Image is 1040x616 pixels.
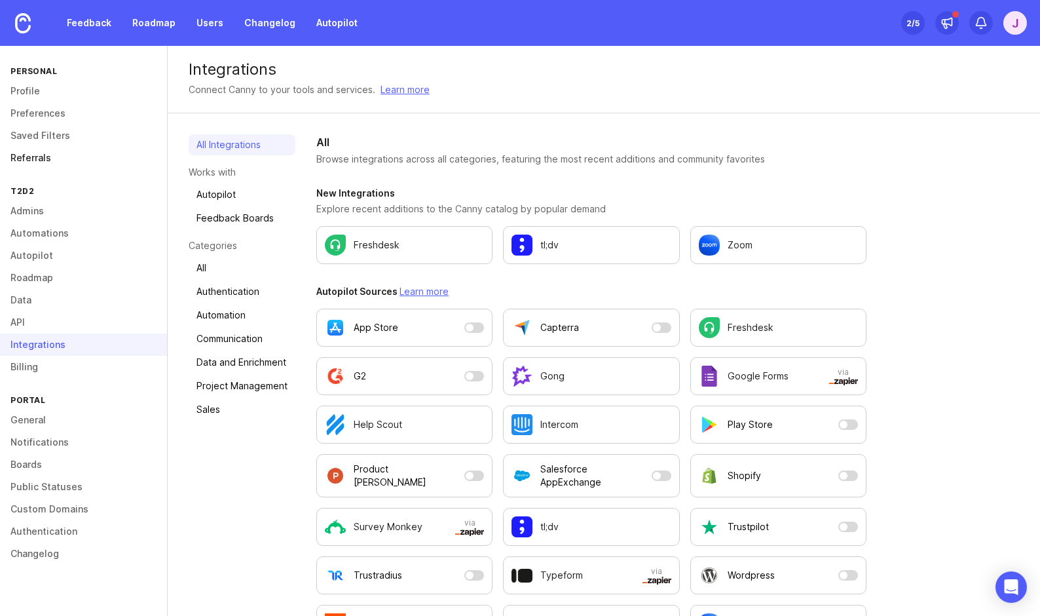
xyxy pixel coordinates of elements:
[690,226,866,264] a: Configure Zoom settings.
[728,370,789,383] p: Google Forms
[354,370,366,383] p: G2
[316,153,866,166] p: Browse integrations across all categories, featuring the most recent additions and community favo...
[540,239,559,252] p: tl;dv
[906,14,919,32] div: 2 /5
[901,11,925,35] button: 2/5
[308,11,365,35] a: Autopilot
[354,239,399,252] p: Freshdesk
[189,239,295,252] p: Categories
[189,352,295,373] a: Data and Enrichment
[690,454,866,497] button: Shopify is currently disabled as an Autopilot data source. Open a modal to adjust settings.
[455,518,484,536] span: via
[503,309,679,347] button: Capterra is currently disabled as an Autopilot data source. Open a modal to adjust settings.
[540,520,559,533] p: tl;dv
[690,357,866,395] a: Configure Google Forms in a new tab.
[316,226,492,264] a: Configure Freshdesk settings.
[354,520,422,533] p: Survey Monkey
[189,399,295,420] a: Sales
[189,134,295,155] a: All Integrations
[503,556,679,594] a: Configure Typeform in a new tab.
[316,187,866,200] h3: New Integrations
[540,321,579,334] p: Capterra
[540,569,583,582] p: Typeform
[354,463,459,489] p: Product [PERSON_NAME]
[189,328,295,349] a: Communication
[399,286,449,297] a: Learn more
[189,208,295,229] a: Feedback Boards
[690,309,866,347] a: Configure Freshdesk settings.
[540,463,646,489] p: Salesforce AppExchange
[354,321,398,334] p: App Store
[189,62,1019,77] div: Integrations
[316,508,492,546] a: Configure Survey Monkey in a new tab.
[189,166,295,179] p: Works with
[236,11,303,35] a: Changelog
[316,134,866,150] h2: All
[690,508,866,546] button: Trustpilot is currently disabled as an Autopilot data source. Open a modal to adjust settings.
[690,556,866,594] button: Wordpress is currently disabled as an Autopilot data source. Open a modal to adjust settings.
[503,357,679,395] a: Configure Gong settings.
[59,11,119,35] a: Feedback
[728,321,773,334] p: Freshdesk
[728,239,752,252] p: Zoom
[189,258,295,279] a: All
[316,309,492,347] button: App Store is currently disabled as an Autopilot data source. Open a modal to adjust settings.
[540,370,565,383] p: Gong
[354,418,402,431] p: Help Scout
[189,305,295,326] a: Automation
[316,556,492,594] button: Trustradius is currently disabled as an Autopilot data source. Open a modal to adjust settings.
[189,184,295,205] a: Autopilot
[728,520,769,533] p: Trustpilot
[189,281,295,302] a: Authentication
[354,569,402,582] p: Trustradius
[1003,11,1027,35] button: j
[316,357,492,395] button: G2 is currently disabled as an Autopilot data source. Open a modal to adjust settings.
[503,454,679,497] button: Salesforce AppExchange is currently disabled as an Autopilot data source. Open a modal to adjust ...
[829,377,858,385] img: svg+xml;base64,PHN2ZyB3aWR0aD0iNTAwIiBoZWlnaHQ9IjEzNiIgZmlsbD0ibm9uZSIgeG1sbnM9Imh0dHA6Ly93d3cudz...
[503,508,679,546] a: Configure tl;dv settings.
[316,285,866,298] h3: Autopilot Sources
[381,83,430,97] a: Learn more
[455,528,484,536] img: svg+xml;base64,PHN2ZyB3aWR0aD0iNTAwIiBoZWlnaHQ9IjEzNiIgZmlsbD0ibm9uZSIgeG1sbnM9Imh0dHA6Ly93d3cudz...
[728,469,761,482] p: Shopify
[642,566,671,585] span: via
[728,569,775,582] p: Wordpress
[189,83,375,97] div: Connect Canny to your tools and services.
[995,571,1027,603] div: Open Intercom Messenger
[503,406,679,444] a: Configure Intercom settings.
[540,418,578,431] p: Intercom
[316,454,492,497] button: Product Hunt is currently disabled as an Autopilot data source. Open a modal to adjust settings.
[316,406,492,444] a: Configure Help Scout settings.
[503,226,679,264] a: Configure tl;dv settings.
[829,367,858,385] span: via
[189,375,295,396] a: Project Management
[15,13,31,33] img: Canny Home
[316,202,866,216] p: Explore recent additions to the Canny catalog by popular demand
[189,11,231,35] a: Users
[642,577,671,585] img: svg+xml;base64,PHN2ZyB3aWR0aD0iNTAwIiBoZWlnaHQ9IjEzNiIgZmlsbD0ibm9uZSIgeG1sbnM9Imh0dHA6Ly93d3cudz...
[124,11,183,35] a: Roadmap
[728,418,773,431] p: Play Store
[690,406,866,444] button: Play Store is currently disabled as an Autopilot data source. Open a modal to adjust settings.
